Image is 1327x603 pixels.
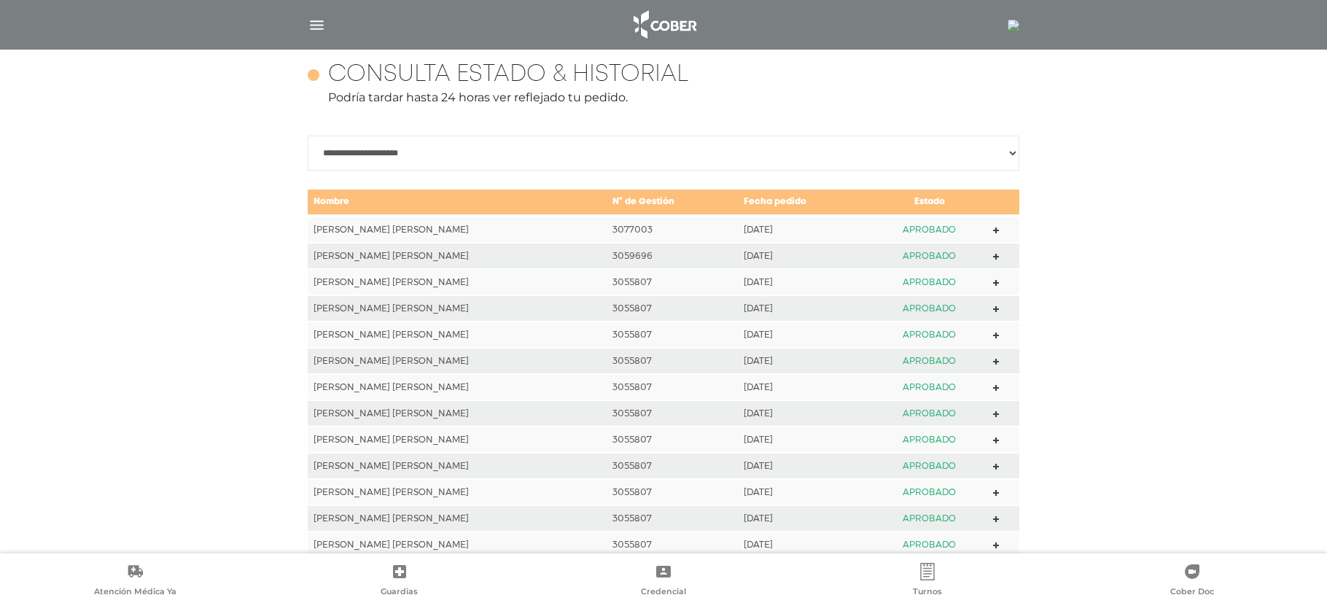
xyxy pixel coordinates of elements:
img: 1354 [1008,20,1019,31]
a: Credencial [532,563,795,600]
td: APROBADO [871,374,987,400]
td: 3055807 [607,453,739,479]
td: APROBADO [871,400,987,427]
td: APROBADO [871,216,987,243]
a: Cober Doc [1060,563,1324,600]
td: 3055807 [607,479,739,505]
td: 3055807 [607,269,739,295]
a: Guardias [267,563,531,600]
td: APROBADO [871,453,987,479]
td: APROBADO [871,505,987,532]
p: Podría tardar hasta 24 horas ver reflejado tu pedido. [308,89,1019,106]
td: APROBADO [871,269,987,295]
td: [PERSON_NAME] [PERSON_NAME] [308,479,607,505]
span: Atención Médica Ya [94,586,176,599]
td: 3077003 [607,216,739,243]
td: [PERSON_NAME] [PERSON_NAME] [308,427,607,453]
td: APROBADO [871,348,987,374]
td: [DATE] [738,453,871,479]
img: Cober_menu-lines-white.svg [308,16,326,34]
td: [DATE] [738,269,871,295]
td: 3055807 [607,532,739,558]
td: [DATE] [738,532,871,558]
a: Atención Médica Ya [3,563,267,600]
td: 3055807 [607,295,739,322]
h4: Consulta estado & historial [328,61,688,89]
a: Turnos [795,563,1059,600]
span: Guardias [381,586,418,599]
span: Credencial [641,586,686,599]
img: logo_cober_home-white.png [626,7,702,42]
td: 3055807 [607,400,739,427]
td: APROBADO [871,322,987,348]
td: APROBADO [871,532,987,558]
span: Turnos [913,586,942,599]
td: [PERSON_NAME] [PERSON_NAME] [308,269,607,295]
td: [PERSON_NAME] [PERSON_NAME] [308,532,607,558]
td: [PERSON_NAME] [PERSON_NAME] [308,243,607,269]
td: 3059696 [607,243,739,269]
td: [PERSON_NAME] [PERSON_NAME] [308,453,607,479]
td: [PERSON_NAME] [PERSON_NAME] [308,505,607,532]
td: APROBADO [871,243,987,269]
td: [DATE] [738,374,871,400]
td: APROBADO [871,479,987,505]
span: Cober Doc [1170,586,1214,599]
td: N° de Gestión [607,189,739,216]
td: [DATE] [738,243,871,269]
td: [DATE] [738,348,871,374]
td: APROBADO [871,427,987,453]
td: [PERSON_NAME] [PERSON_NAME] [308,400,607,427]
td: [PERSON_NAME] [PERSON_NAME] [308,322,607,348]
td: Estado [871,189,987,216]
td: [PERSON_NAME] [PERSON_NAME] [308,374,607,400]
td: 3055807 [607,322,739,348]
td: [PERSON_NAME] [PERSON_NAME] [308,348,607,374]
td: [DATE] [738,216,871,243]
td: [PERSON_NAME] [PERSON_NAME] [308,216,607,243]
td: [DATE] [738,295,871,322]
td: [DATE] [738,479,871,505]
td: [PERSON_NAME] [PERSON_NAME] [308,295,607,322]
td: [DATE] [738,322,871,348]
td: Nombre [308,189,607,216]
td: [DATE] [738,400,871,427]
td: 3055807 [607,374,739,400]
td: 3055807 [607,505,739,532]
td: [DATE] [738,505,871,532]
td: 3055807 [607,348,739,374]
td: APROBADO [871,295,987,322]
td: Fecha pedido [738,189,871,216]
td: 3055807 [607,427,739,453]
td: [DATE] [738,427,871,453]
